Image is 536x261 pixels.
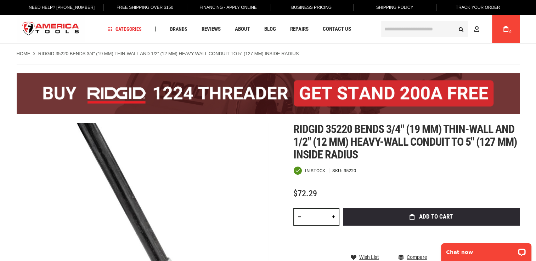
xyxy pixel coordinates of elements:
a: About [231,24,253,34]
span: Blog [264,27,276,32]
div: Availability [293,166,325,175]
img: BOGO: Buy the RIDGID® 1224 Threader (26092), get the 92467 200A Stand FREE! [17,73,520,114]
span: 0 [509,30,512,34]
span: About [235,27,250,32]
button: Search [455,22,468,36]
span: Repairs [290,27,308,32]
span: Add to Cart [419,214,453,220]
strong: Ridgid 35220 BENDS 3/4" (19 MM) THIN-WALL AND 1/2" (12 MM) HEAVY-WALL CONDUIT TO 5" (127 MM) INSI... [38,51,299,56]
a: Categories [104,24,145,34]
a: Compare [398,254,427,260]
a: Wish List [351,254,379,260]
a: 0 [499,15,513,43]
span: In stock [305,168,325,173]
span: Shipping Policy [376,5,413,10]
a: store logo [17,16,85,42]
iframe: Secure express checkout frame [342,228,521,248]
img: America Tools [17,16,85,42]
span: Ridgid 35220 bends 3/4" (19 mm) thin-wall and 1/2" (12 mm) heavy-wall conduit to 5" (127 mm) insi... [293,122,517,161]
span: Reviews [201,27,220,32]
span: Compare [407,255,427,260]
a: Contact Us [319,24,354,34]
div: 35220 [344,168,356,173]
a: Reviews [198,24,224,34]
span: Categories [107,27,141,31]
span: Brands [170,27,187,31]
span: Wish List [359,255,379,260]
span: $72.29 [293,188,317,198]
a: Repairs [287,24,311,34]
a: Home [17,51,30,57]
iframe: LiveChat chat widget [436,239,536,261]
button: Add to Cart [343,208,520,226]
a: Blog [261,24,279,34]
strong: SKU [332,168,344,173]
a: Brands [167,24,190,34]
span: Contact Us [322,27,351,32]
